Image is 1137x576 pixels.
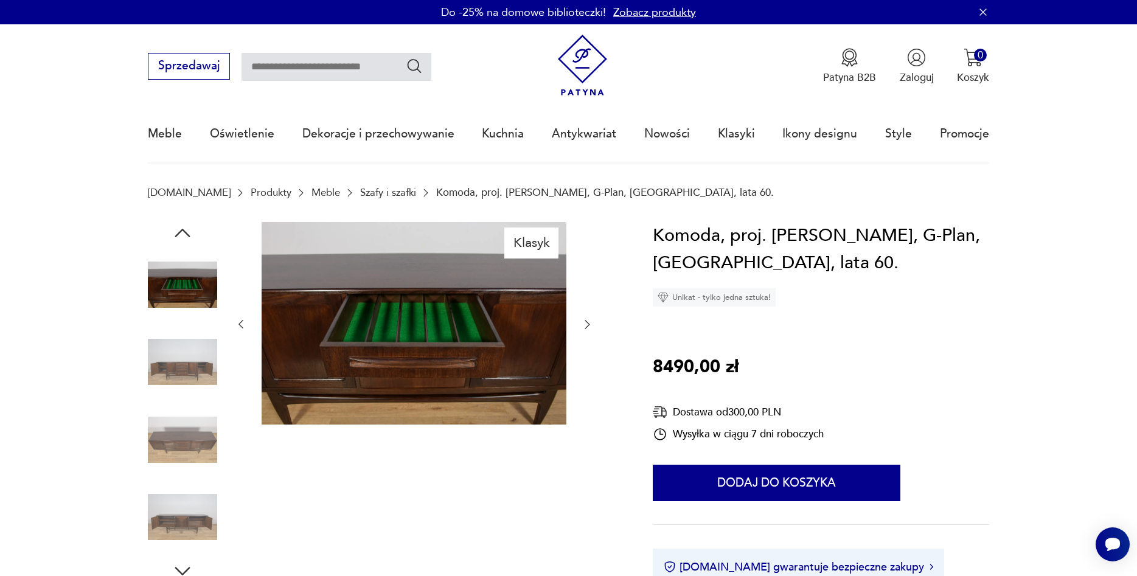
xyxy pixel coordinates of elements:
[311,187,340,198] a: Meble
[613,5,696,20] a: Zobacz produkty
[823,48,876,85] a: Ikona medaluPatyna B2B
[436,187,774,198] p: Komoda, proj. [PERSON_NAME], G-Plan, [GEOGRAPHIC_DATA], lata 60.
[907,48,926,67] img: Ikonka użytkownika
[964,48,982,67] img: Ikona koszyka
[957,48,989,85] button: 0Koszyk
[823,71,876,85] p: Patyna B2B
[148,250,217,319] img: Zdjęcie produktu Komoda, proj. V. Wilkins, G-Plan, Wielka Brytania, lata 60.
[782,106,857,162] a: Ikony designu
[900,48,934,85] button: Zaloguj
[957,71,989,85] p: Koszyk
[148,62,230,72] a: Sprzedawaj
[930,564,933,570] img: Ikona strzałki w prawo
[552,106,616,162] a: Antykwariat
[148,187,231,198] a: [DOMAIN_NAME]
[1096,527,1130,561] iframe: Smartsupp widget button
[441,5,606,20] p: Do -25% na domowe biblioteczki!
[552,35,613,96] img: Patyna - sklep z meblami i dekoracjami vintage
[653,353,739,381] p: 8490,00 zł
[974,49,987,61] div: 0
[653,427,824,442] div: Wysyłka w ciągu 7 dni roboczych
[251,187,291,198] a: Produkty
[940,106,989,162] a: Promocje
[482,106,524,162] a: Kuchnia
[653,288,776,307] div: Unikat - tylko jedna sztuka!
[664,561,676,573] img: Ikona certyfikatu
[900,71,934,85] p: Zaloguj
[148,53,230,80] button: Sprzedawaj
[885,106,912,162] a: Style
[210,106,274,162] a: Oświetlenie
[302,106,454,162] a: Dekoracje i przechowywanie
[644,106,690,162] a: Nowości
[360,187,416,198] a: Szafy i szafki
[664,560,933,575] button: [DOMAIN_NAME] gwarantuje bezpieczne zakupy
[653,465,900,501] button: Dodaj do koszyka
[148,405,217,474] img: Zdjęcie produktu Komoda, proj. V. Wilkins, G-Plan, Wielka Brytania, lata 60.
[406,57,423,75] button: Szukaj
[262,222,566,425] img: Zdjęcie produktu Komoda, proj. V. Wilkins, G-Plan, Wielka Brytania, lata 60.
[653,222,989,277] h1: Komoda, proj. [PERSON_NAME], G-Plan, [GEOGRAPHIC_DATA], lata 60.
[658,292,669,303] img: Ikona diamentu
[718,106,755,162] a: Klasyki
[148,482,217,552] img: Zdjęcie produktu Komoda, proj. V. Wilkins, G-Plan, Wielka Brytania, lata 60.
[653,404,824,420] div: Dostawa od 300,00 PLN
[148,327,217,397] img: Zdjęcie produktu Komoda, proj. V. Wilkins, G-Plan, Wielka Brytania, lata 60.
[148,106,182,162] a: Meble
[653,404,667,420] img: Ikona dostawy
[504,227,558,258] div: Klasyk
[840,48,859,67] img: Ikona medalu
[823,48,876,85] button: Patyna B2B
